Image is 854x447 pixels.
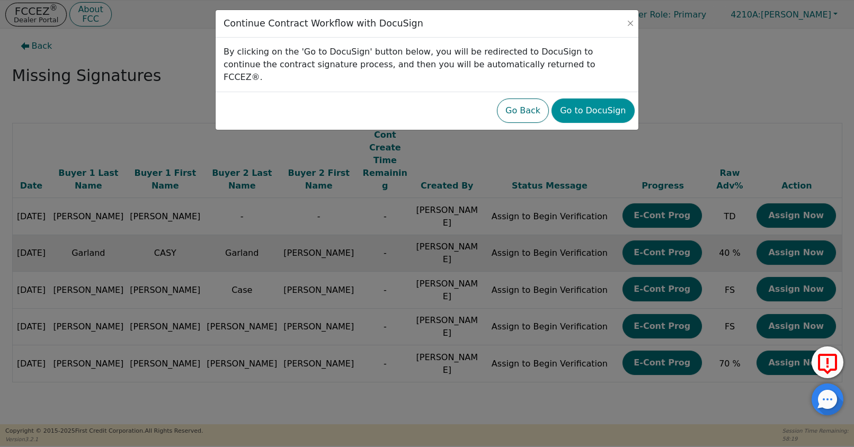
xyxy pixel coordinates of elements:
[497,99,549,123] button: Go Back
[224,18,423,29] h3: Continue Contract Workflow with DocuSign
[812,346,843,378] button: Report Error to FCC
[625,18,636,29] button: Close
[224,46,630,84] p: By clicking on the 'Go to DocuSign' button below, you will be redirected to DocuSign to continue ...
[551,99,634,123] button: Go to DocuSign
